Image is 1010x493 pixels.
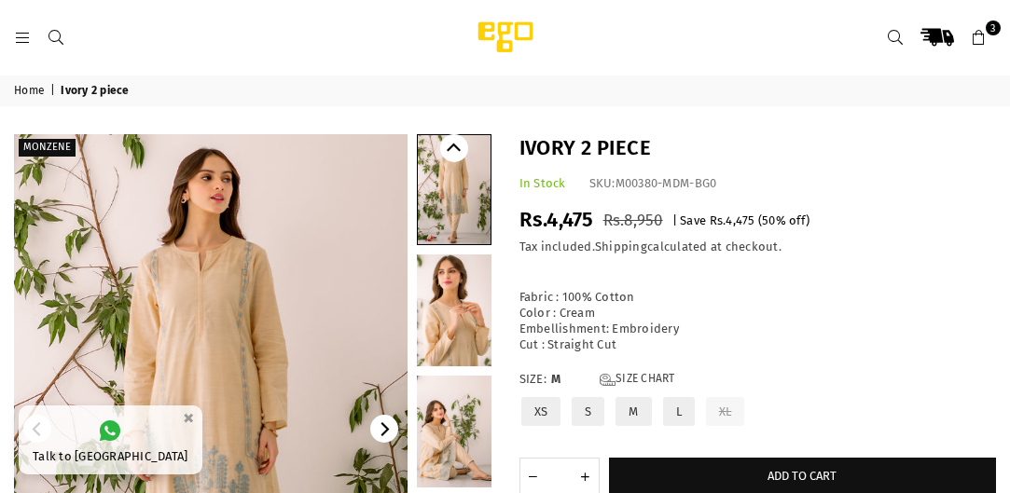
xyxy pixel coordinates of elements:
span: | [50,84,58,99]
label: M [614,395,653,428]
label: S [570,395,606,428]
label: Size: [519,372,997,388]
button: × [177,403,200,433]
a: Search [879,21,912,54]
div: Fabric : 100% Cotton Color : Cream Embellishment: Embroidery Cut : Straight Cut [519,274,997,352]
a: 3 [962,21,996,54]
span: Rs.4,475 [710,213,755,227]
span: ( % off) [758,213,809,227]
span: In Stock [519,177,566,191]
h1: Ivory 2 piece [519,134,997,163]
a: Search [39,30,73,44]
span: Rs.4,475 [519,208,594,233]
label: Monzene [19,139,76,157]
label: L [661,395,697,428]
span: Rs.8,950 [603,211,663,230]
label: XL [704,395,747,428]
button: Previous [440,134,468,162]
a: Talk to [GEOGRAPHIC_DATA] [19,405,202,474]
img: Ego [426,19,585,56]
a: Shipping [595,240,647,254]
span: M00380-MDM-BG0 [616,177,717,191]
span: 3 [986,21,1001,35]
div: SKU: [589,177,717,193]
a: Menu [6,30,39,44]
a: Size Chart [600,372,675,388]
div: Tax included. calculated at checkout. [519,240,997,255]
button: Next [370,415,398,443]
span: M [551,372,588,388]
span: Ivory 2 piece [61,84,131,99]
span: 50 [762,213,776,227]
label: XS [519,395,563,428]
span: Save [680,213,706,227]
span: | [672,213,677,227]
span: Add to cart [768,469,837,483]
a: Home [14,84,48,99]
